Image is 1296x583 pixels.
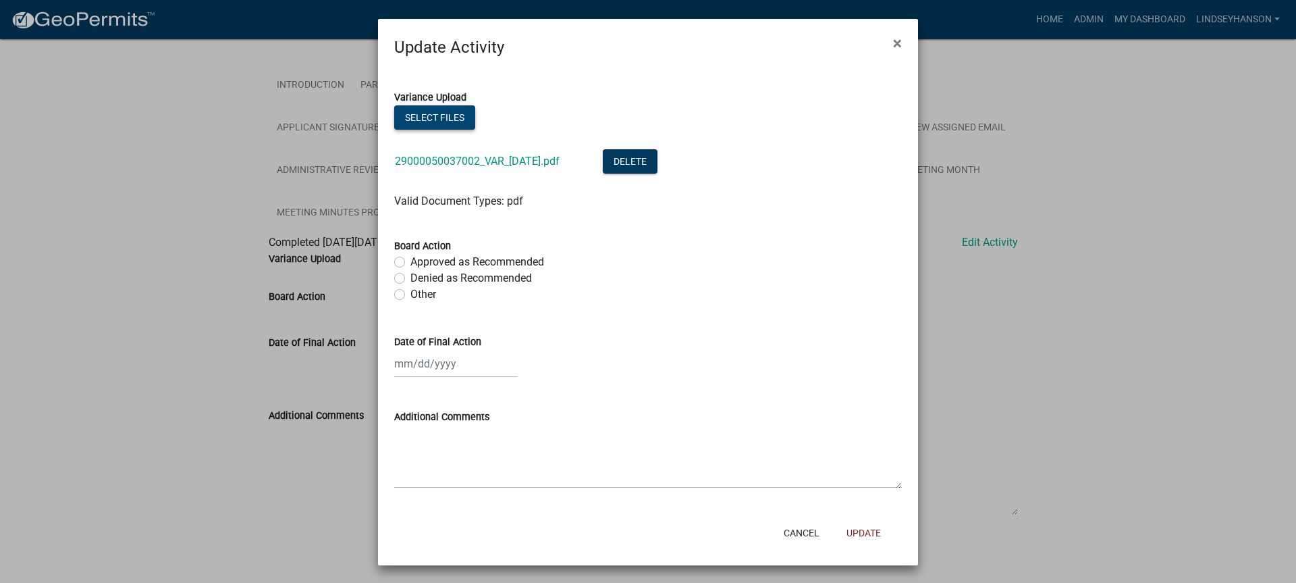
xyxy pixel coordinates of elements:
button: Delete [603,149,657,174]
label: Denied as Recommended [410,270,532,286]
h4: Update Activity [394,35,504,59]
button: Close [882,24,913,62]
button: Cancel [773,521,830,545]
label: Variance Upload [394,93,466,103]
span: × [893,34,902,53]
button: Update [836,521,892,545]
label: Date of Final Action [394,338,481,347]
label: Board Action [394,242,451,251]
label: Approved as Recommended [410,254,544,270]
input: mm/dd/yyyy [394,350,518,378]
a: 29000050037002_VAR_[DATE].pdf [395,155,560,168]
wm-modal-confirm: Delete Document [603,156,657,169]
button: Select files [394,105,475,130]
label: Additional Comments [394,413,489,422]
span: Valid Document Types: pdf [394,195,523,207]
label: Other [410,286,436,303]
